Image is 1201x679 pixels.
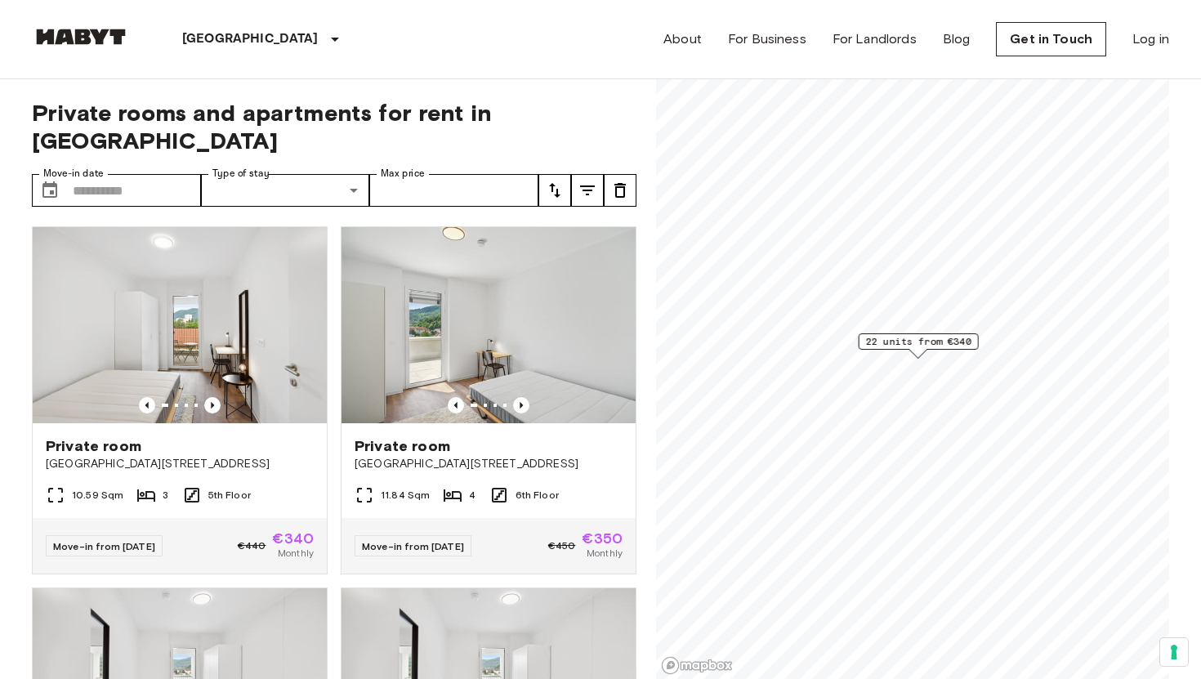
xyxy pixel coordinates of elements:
a: For Business [728,29,806,49]
button: Your consent preferences for tracking technologies [1160,638,1188,666]
a: Mapbox logo [661,656,733,675]
label: Max price [381,167,425,181]
p: [GEOGRAPHIC_DATA] [182,29,319,49]
img: Marketing picture of unit AT-21-001-113-02 [342,227,636,423]
span: 5th Floor [208,488,251,503]
button: Previous image [204,397,221,413]
a: Log in [1132,29,1169,49]
button: Previous image [513,397,529,413]
span: 4 [469,488,475,503]
span: Monthly [278,546,314,561]
button: Choose date [33,174,66,207]
span: 6th Floor [516,488,559,503]
label: Type of stay [212,167,270,181]
span: €450 [548,538,576,553]
span: 11.84 Sqm [381,488,430,503]
div: Map marker [859,333,979,359]
span: Private rooms and apartments for rent in [GEOGRAPHIC_DATA] [32,99,636,154]
a: Marketing picture of unit AT-21-001-113-02Previous imagePrevious imagePrivate room[GEOGRAPHIC_DAT... [341,226,636,574]
span: Private room [355,436,450,456]
span: €440 [238,538,266,553]
span: €340 [272,531,314,546]
a: For Landlords [833,29,917,49]
button: Previous image [139,397,155,413]
span: Monthly [587,546,623,561]
span: [GEOGRAPHIC_DATA][STREET_ADDRESS] [355,456,623,472]
span: 3 [163,488,168,503]
button: Previous image [448,397,464,413]
a: About [663,29,702,49]
span: [GEOGRAPHIC_DATA][STREET_ADDRESS] [46,456,314,472]
span: Private room [46,436,141,456]
span: Move-in from [DATE] [53,540,155,552]
span: 22 units from €340 [866,334,971,349]
img: Habyt [32,29,130,45]
button: tune [538,174,571,207]
a: Get in Touch [996,22,1106,56]
a: Blog [943,29,971,49]
span: 10.59 Sqm [72,488,123,503]
img: Marketing picture of unit AT-21-001-097-01 [33,227,327,423]
button: tune [604,174,636,207]
a: Marketing picture of unit AT-21-001-097-01Previous imagePrevious imagePrivate room[GEOGRAPHIC_DAT... [32,226,328,574]
span: Move-in from [DATE] [362,540,464,552]
button: tune [571,174,604,207]
label: Move-in date [43,167,104,181]
span: €350 [582,531,623,546]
